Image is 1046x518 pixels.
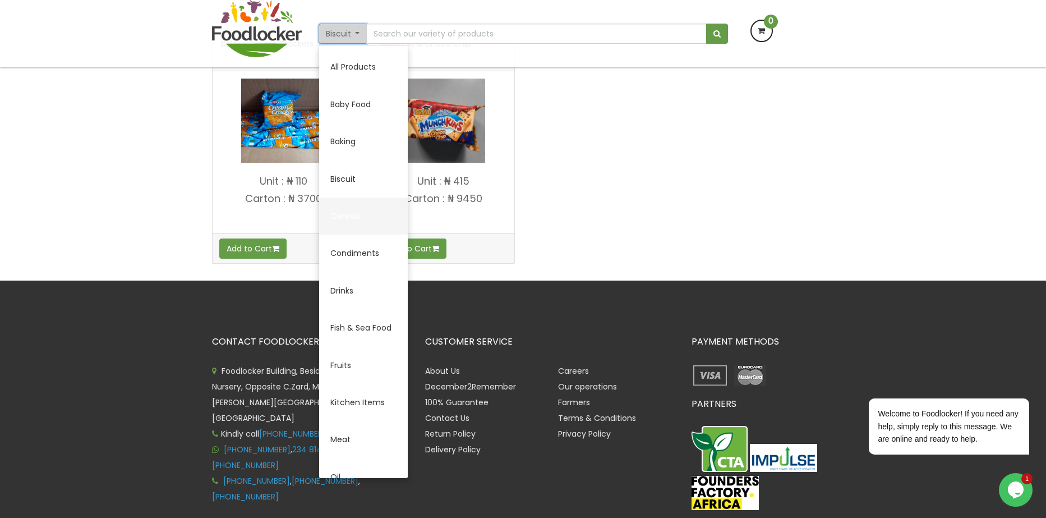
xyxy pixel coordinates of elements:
iframe: chat widget [999,473,1035,507]
span: 0 [764,15,778,29]
a: 100% Guarantee [425,397,489,408]
a: Baby Food [319,86,408,123]
i: Add to cart [272,245,279,253]
p: Carton : ₦ 3700 [213,193,354,204]
a: Baking [319,123,408,160]
a: Delivery Policy [425,444,481,455]
a: [PHONE_NUMBER] [259,428,326,439]
p: Unit : ₦ 415 [372,176,514,187]
img: payment [692,363,729,388]
a: [PHONE_NUMBER] [292,475,358,487]
span: Kindly call for call to order [212,428,386,439]
p: Carton : ₦ 9450 [372,193,514,204]
span: , , [212,444,362,471]
a: Oil [319,459,408,496]
a: Careers [558,365,589,377]
a: [PHONE_NUMBER] [212,460,279,471]
button: Add to Cart [219,239,287,259]
h3: PAYMENT METHODS [692,337,835,347]
i: Add to cart [432,245,439,253]
h3: CUSTOMER SERVICE [425,337,675,347]
a: Meat [319,421,408,458]
a: Fish & Sea Food [319,309,408,346]
a: [PHONE_NUMBER] [212,491,279,502]
a: Return Policy [425,428,476,439]
a: Fruits [319,347,408,384]
a: Contact Us [425,412,469,424]
h3: PARTNERS [692,399,835,409]
input: Search our variety of products [366,24,706,44]
img: payment [731,363,769,388]
a: Cereals [319,198,408,235]
a: Farmers [558,397,590,408]
iframe: chat widget [833,297,1035,467]
a: About Us [425,365,460,377]
img: CTA [692,426,748,472]
span: Foodlocker Building, Beside Creative Minds Nursery, Opposite C.Zard, Magazine [PERSON_NAME][GEOGR... [212,365,386,424]
a: Our operations [558,381,617,392]
button: Add to Cart [379,239,446,259]
a: Condiments [319,235,408,272]
a: [PHONE_NUMBER] [224,444,291,455]
img: Beloxxi Cream Crackers 40g [241,79,325,163]
a: [PHONE_NUMBER] [223,475,290,487]
a: Kitchen Items [319,384,408,421]
h3: CONTACT FOODLOCKER [212,337,408,347]
a: All Products [319,48,408,85]
span: , , [212,475,360,502]
a: Drinks [319,272,408,309]
a: Privacy Policy [558,428,611,439]
button: Biscuit [319,24,367,44]
a: Terms & Conditions [558,412,636,424]
a: 234 814 364 2387 [292,444,361,455]
img: Munchkins Choco Chip [401,79,485,163]
img: FFA [692,476,759,511]
a: Biscuit [319,161,408,198]
a: December2Remember [425,381,516,392]
img: Impulse [750,444,817,471]
p: Unit : ₦ 110 [213,176,354,187]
